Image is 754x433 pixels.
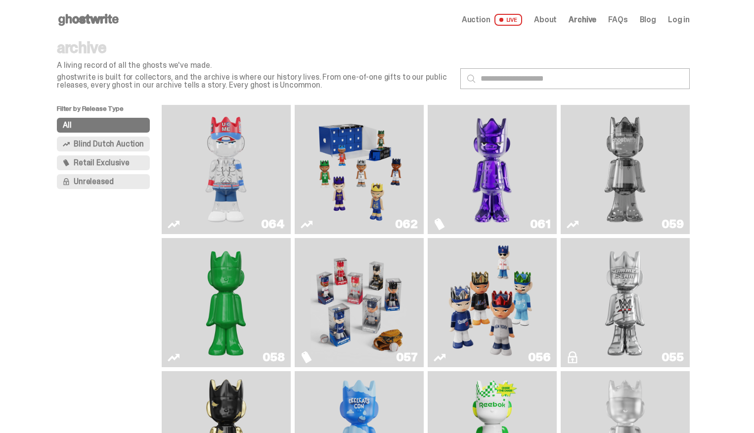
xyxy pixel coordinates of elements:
p: archive [57,40,452,55]
a: Game Face (2025) [434,242,551,363]
button: Blind Dutch Auction [57,137,150,151]
span: LIVE [494,14,523,26]
div: 055 [662,351,684,363]
a: Schrödinger's ghost: Sunday Green [168,242,285,363]
p: A living record of all the ghosts we've made. [57,61,452,69]
div: 056 [528,351,551,363]
span: Retail Exclusive [74,159,129,167]
span: All [63,121,72,129]
div: 058 [263,351,285,363]
a: Two [567,109,684,230]
p: ghostwrite is built for collectors, and the archive is where our history lives. From one-of-one g... [57,73,452,89]
button: All [57,118,150,133]
a: Log in [668,16,690,24]
a: Auction LIVE [462,14,522,26]
p: Filter by Release Type [57,105,162,118]
span: Blind Dutch Auction [74,140,144,148]
a: I Was There SummerSlam [567,242,684,363]
div: 061 [530,218,551,230]
a: FAQs [608,16,627,24]
a: Blog [640,16,656,24]
span: Unreleased [74,178,113,186]
span: Auction [462,16,490,24]
div: 062 [395,218,418,230]
img: Game Face (2025) [444,242,540,363]
div: 064 [261,218,285,230]
a: Fantasy [434,109,551,230]
img: I Was There SummerSlam [577,242,673,363]
img: Schrödinger's ghost: Sunday Green [177,242,274,363]
img: Two [577,109,673,230]
a: You Can't See Me [168,109,285,230]
a: Archive [569,16,596,24]
a: Game Face (2025) [301,242,418,363]
img: Game Face (2025) [310,242,407,363]
img: Game Face (2025) [310,109,407,230]
div: 057 [396,351,418,363]
img: Fantasy [444,109,540,230]
a: Game Face (2025) [301,109,418,230]
button: Unreleased [57,174,150,189]
img: You Can't See Me [177,109,274,230]
div: 059 [662,218,684,230]
button: Retail Exclusive [57,155,150,170]
a: About [534,16,557,24]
